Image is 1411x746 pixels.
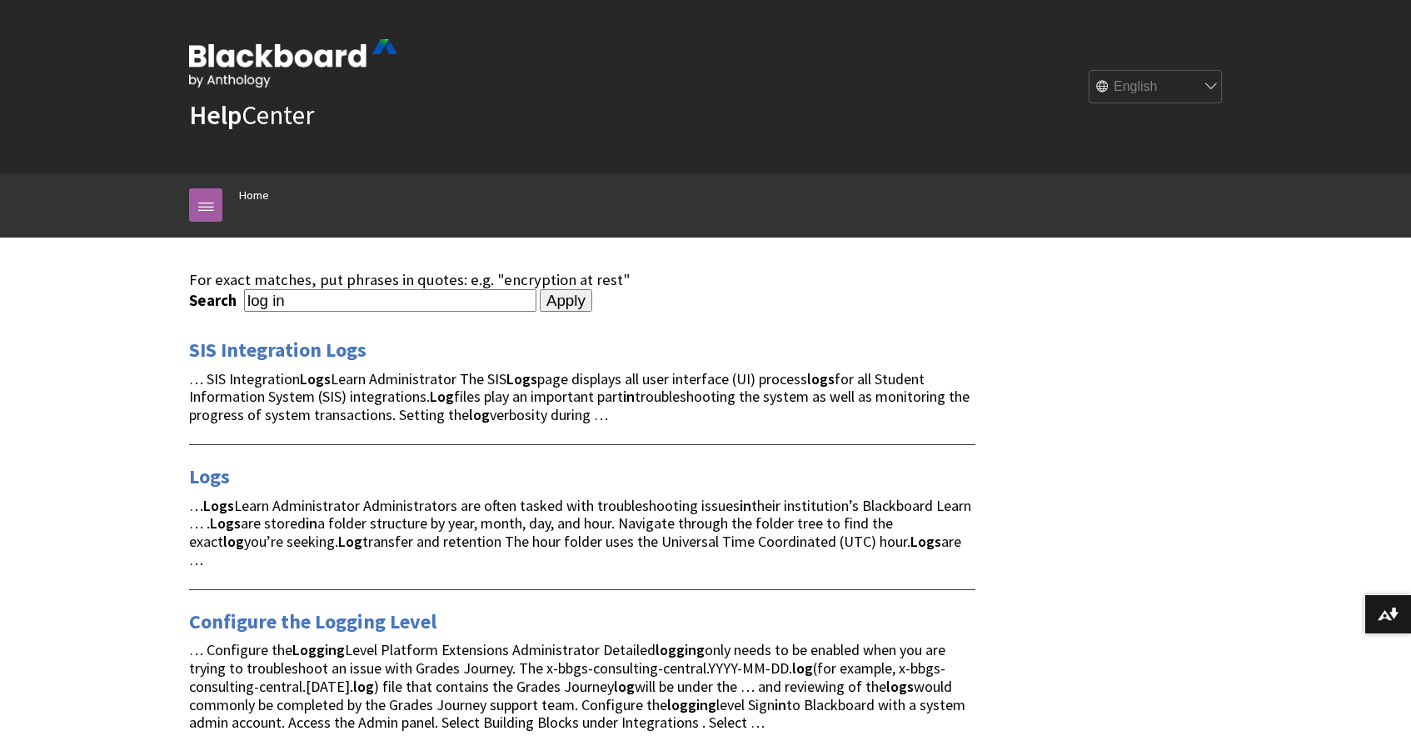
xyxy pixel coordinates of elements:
strong: logs [886,677,914,696]
span: … Learn Administrator Administrators are often tasked with troubleshooting issues their instituti... [189,496,971,569]
input: Apply [540,289,592,313]
strong: log [353,677,374,696]
strong: Help [189,98,242,132]
strong: logging [667,695,716,714]
span: … SIS Integration Learn Administrator The SIS page displays all user interface (UI) process for a... [189,369,970,425]
strong: log [469,405,490,424]
strong: Logs [300,369,331,388]
select: Site Language Selector [1089,71,1223,104]
label: Search [189,291,241,310]
a: SIS Integration Logs [189,337,366,363]
strong: logs [807,369,835,388]
strong: Log [430,387,454,406]
strong: in [623,387,635,406]
strong: Logs [910,532,941,551]
a: Configure the Logging Level [189,608,436,635]
strong: Logs [210,513,241,533]
strong: in [740,496,751,515]
strong: logging [656,640,705,659]
strong: in [775,695,786,714]
a: HelpCenter [189,98,314,132]
span: … Configure the Level Platform Extensions Administrator Detailed only needs to be enabled when yo... [189,640,965,732]
strong: log [792,658,813,678]
strong: Log [338,532,362,551]
a: Logs [189,463,230,490]
strong: Logs [203,496,234,515]
img: Blackboard by Anthology [189,39,397,88]
strong: Logging [292,640,345,659]
strong: log [614,677,635,696]
strong: Logs [506,369,537,388]
strong: in [306,513,317,533]
strong: log [223,532,244,551]
a: Home [239,185,269,206]
div: For exact matches, put phrases in quotes: e.g. "encryption at rest" [189,271,975,289]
